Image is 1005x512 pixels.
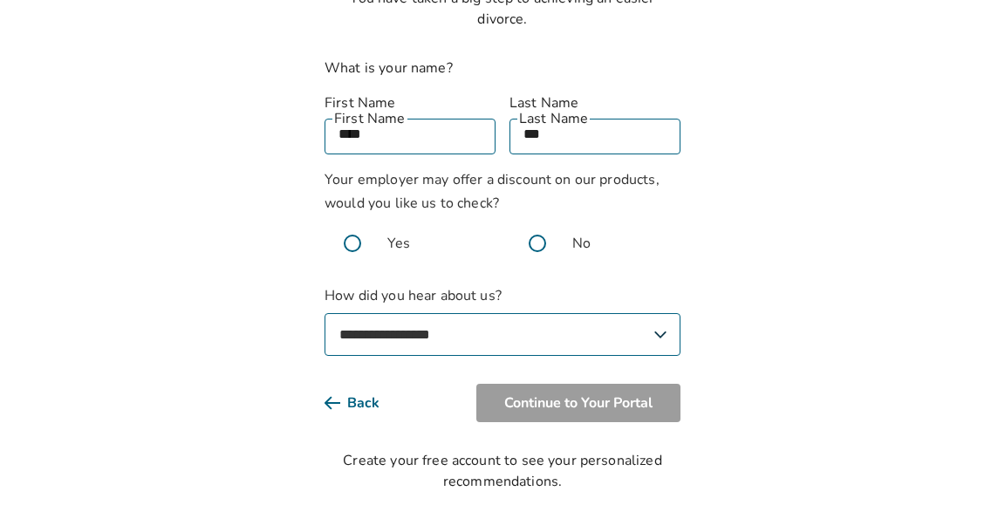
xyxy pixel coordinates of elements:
[509,92,680,113] label: Last Name
[325,384,407,422] button: Back
[387,233,410,254] span: Yes
[918,428,1005,512] iframe: Chat Widget
[325,170,660,213] span: Your employer may offer a discount on our products, would you like us to check?
[325,313,680,356] select: How did you hear about us?
[325,285,680,356] label: How did you hear about us?
[325,58,453,78] label: What is your name?
[476,384,680,422] button: Continue to Your Portal
[325,450,680,492] div: Create your free account to see your personalized recommendations.
[572,233,591,254] span: No
[325,92,496,113] label: First Name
